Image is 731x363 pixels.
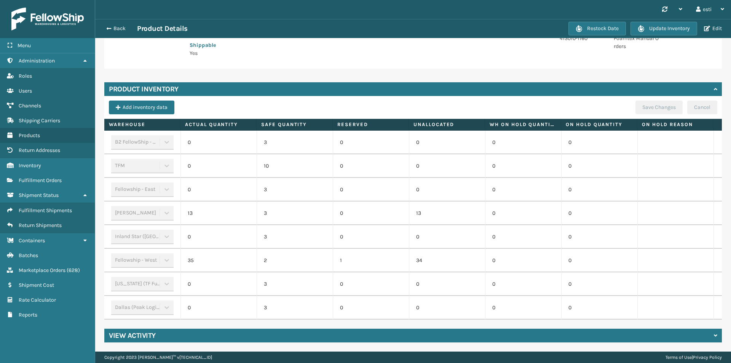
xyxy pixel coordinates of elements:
td: 0 [485,296,561,320]
button: Restock Date [568,22,626,35]
p: Foamtex Manual Orders [614,34,659,50]
label: On Hold Quantity [566,121,632,128]
div: | [666,352,722,363]
span: Administration [19,58,55,64]
span: Containers [19,237,45,244]
span: Reports [19,312,37,318]
td: 0 [561,249,637,272]
p: 0 [340,304,402,312]
button: Save Changes [635,101,683,114]
p: 0 [340,280,402,288]
td: 3 [257,296,333,320]
td: 34 [409,249,485,272]
label: On Hold Reason [642,121,709,128]
td: 0 [485,131,561,154]
p: 0 [340,233,402,241]
span: Shipment Status [19,192,59,198]
h4: Product Inventory [109,85,179,94]
td: 0 [561,296,637,320]
span: Fulfillment Orders [19,177,62,184]
td: 3 [257,272,333,296]
button: Edit [702,25,724,32]
p: Copyright 2023 [PERSON_NAME]™ v [TECHNICAL_ID] [104,352,212,363]
td: 0 [485,178,561,201]
p: Yes [190,49,301,57]
td: 0 [561,201,637,225]
label: Reserved [337,121,404,128]
td: 0 [180,154,257,178]
td: 0 [409,296,485,320]
td: 2 [257,249,333,272]
td: 0 [561,272,637,296]
label: Warehouse [109,121,176,128]
a: Privacy Policy [693,355,722,360]
td: 0 [409,178,485,201]
td: 3 [257,131,333,154]
p: 0 [340,139,402,146]
td: 0 [561,131,637,154]
span: Inventory [19,162,41,169]
p: Shippable [190,41,301,49]
p: 413010-1160 [560,34,605,42]
td: 0 [180,225,257,249]
span: Shipment Cost [19,282,54,288]
span: Channels [19,102,41,109]
td: 0 [485,272,561,296]
td: 0 [485,201,561,225]
td: 0 [409,225,485,249]
td: 3 [257,201,333,225]
label: Actual Quantity [185,121,252,128]
td: 13 [409,201,485,225]
label: WH On hold quantity [490,121,556,128]
span: Marketplace Orders [19,267,65,273]
td: 0 [409,272,485,296]
img: logo [11,8,84,30]
td: 0 [409,154,485,178]
span: Batches [19,252,38,259]
h3: Product Details [137,24,188,33]
span: Return Addresses [19,147,60,154]
h4: View Activity [109,331,156,340]
label: Unallocated [413,121,480,128]
span: ( 628 ) [67,267,80,273]
td: 0 [180,131,257,154]
span: Rate Calculator [19,297,56,303]
td: 10 [257,154,333,178]
td: 3 [257,178,333,201]
button: Cancel [687,101,717,114]
button: Back [102,25,137,32]
p: 0 [340,186,402,193]
td: 0 [561,225,637,249]
a: Terms of Use [666,355,692,360]
p: 0 [340,162,402,170]
button: Add inventory data [109,101,174,114]
p: 1 [340,257,402,264]
p: 0 [340,209,402,217]
td: 13 [180,201,257,225]
td: 0 [180,296,257,320]
td: 0 [485,225,561,249]
span: Roles [19,73,32,79]
span: Fulfillment Shipments [19,207,72,214]
button: Update Inventory [630,22,697,35]
span: Products [19,132,40,139]
td: 0 [180,178,257,201]
td: 0 [409,131,485,154]
td: 0 [561,178,637,201]
span: Shipping Carriers [19,117,60,124]
td: 0 [561,154,637,178]
span: Menu [18,42,31,49]
td: 0 [485,249,561,272]
span: Return Shipments [19,222,62,229]
td: 35 [180,249,257,272]
td: 3 [257,225,333,249]
label: Safe Quantity [261,121,328,128]
span: Users [19,88,32,94]
td: 0 [180,272,257,296]
td: 0 [485,154,561,178]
